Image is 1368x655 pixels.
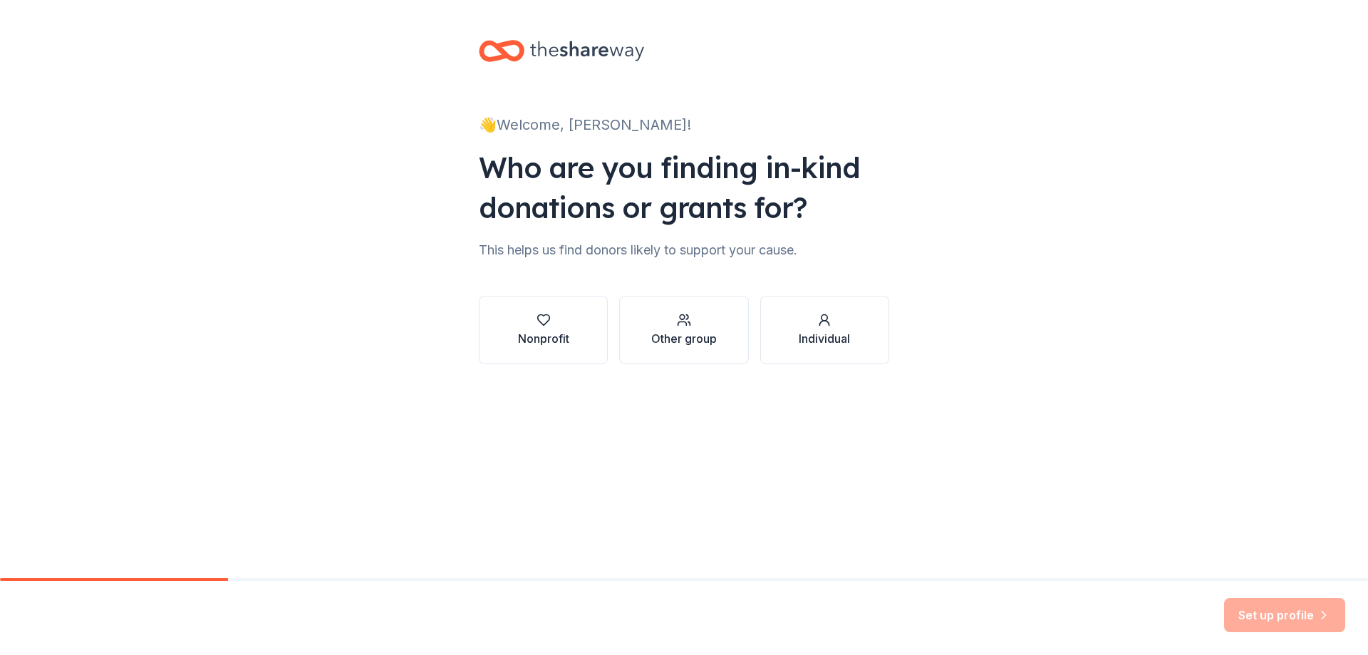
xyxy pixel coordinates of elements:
div: Individual [799,330,850,347]
div: Other group [651,330,717,347]
button: Individual [760,296,889,364]
button: Other group [619,296,748,364]
button: Nonprofit [479,296,608,364]
div: Nonprofit [518,330,569,347]
div: This helps us find donors likely to support your cause. [479,239,889,262]
div: 👋 Welcome, [PERSON_NAME]! [479,113,889,136]
div: Who are you finding in-kind donations or grants for? [479,148,889,227]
